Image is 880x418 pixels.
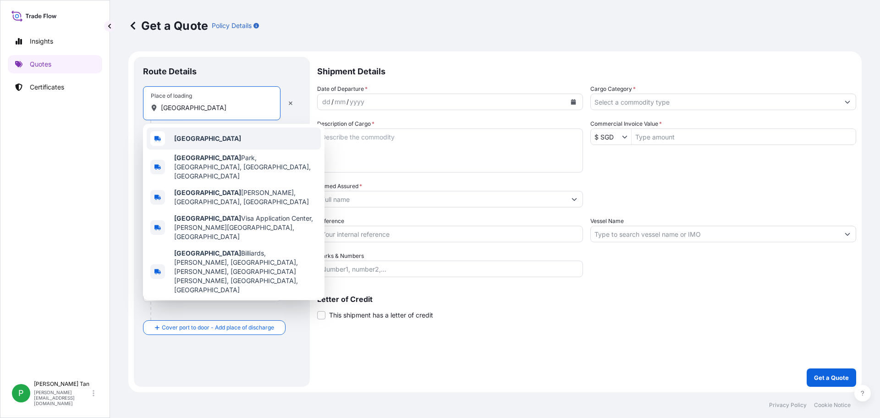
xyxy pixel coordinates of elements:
[151,92,192,100] div: Place of loading
[174,214,241,222] b: [GEOGRAPHIC_DATA]
[566,191,583,207] button: Show suggestions
[34,390,91,406] p: [PERSON_NAME][EMAIL_ADDRESS][DOMAIN_NAME]
[18,389,24,398] span: P
[143,124,324,300] div: Show suggestions
[591,94,839,110] input: Select a commodity type
[814,401,851,409] p: Cookie Notice
[317,217,344,226] label: Reference
[632,128,856,145] input: Type amount
[174,188,317,206] span: [PERSON_NAME], [GEOGRAPHIC_DATA], [GEOGRAPHIC_DATA]
[212,21,252,30] p: Policy Details
[814,373,849,382] p: Get a Quote
[329,311,433,320] span: This shipment has a letter of credit
[318,191,566,207] input: Full name
[590,84,636,94] label: Cargo Category
[321,96,331,107] div: day,
[174,153,317,181] span: Park, [GEOGRAPHIC_DATA], [GEOGRAPHIC_DATA], [GEOGRAPHIC_DATA]
[143,66,197,77] p: Route Details
[317,182,362,191] label: Named Assured
[839,94,856,110] button: Show suggestions
[317,84,368,94] span: Date of Departure
[566,95,581,109] button: Calendar
[317,119,374,128] label: Description of Cargo
[591,226,839,242] input: Type to search vessel name or IMO
[317,251,364,261] label: Marks & Numbers
[34,380,91,388] p: [PERSON_NAME] Tan
[161,103,269,112] input: Place of loading
[174,214,317,241] span: Visa Application Center, [PERSON_NAME][GEOGRAPHIC_DATA], [GEOGRAPHIC_DATA]
[174,249,241,257] b: [GEOGRAPHIC_DATA]
[334,96,346,107] div: month,
[317,226,583,242] input: Your internal reference
[162,323,274,332] span: Cover port to door - Add place of discharge
[839,226,856,242] button: Show suggestions
[769,401,807,409] p: Privacy Policy
[590,119,662,128] label: Commercial Invoice Value
[317,57,856,84] p: Shipment Details
[174,134,241,142] b: [GEOGRAPHIC_DATA]
[317,261,583,277] input: Number1, number2,...
[30,83,64,92] p: Certificates
[30,37,53,46] p: Insights
[128,18,208,33] p: Get a Quote
[622,132,631,141] button: Show suggestions
[346,96,349,107] div: /
[590,217,624,226] label: Vessel Name
[30,60,51,69] p: Quotes
[174,249,317,295] span: Billiards, [PERSON_NAME], [GEOGRAPHIC_DATA], [PERSON_NAME], [GEOGRAPHIC_DATA][PERSON_NAME], [GEOG...
[349,96,365,107] div: year,
[174,189,241,196] b: [GEOGRAPHIC_DATA]
[317,295,856,303] p: Letter of Credit
[174,154,241,162] b: [GEOGRAPHIC_DATA]
[331,96,334,107] div: /
[591,128,622,145] input: Commercial Invoice Value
